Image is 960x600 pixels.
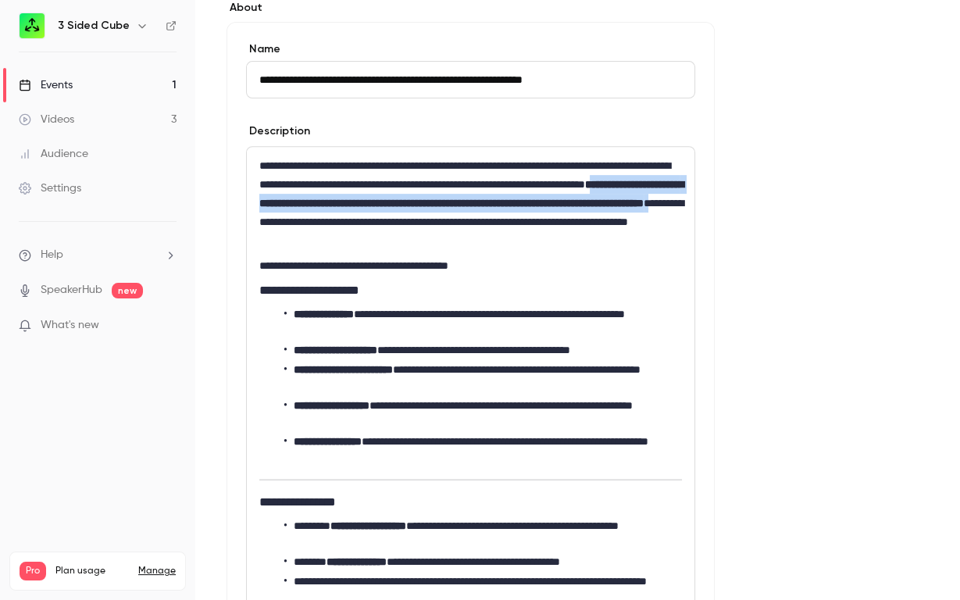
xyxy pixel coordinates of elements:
div: Videos [19,112,74,127]
iframe: Noticeable Trigger [158,319,177,333]
h6: 3 Sided Cube [58,18,130,34]
span: Help [41,247,63,263]
span: new [112,283,143,298]
div: Audience [19,146,88,162]
span: What's new [41,317,99,334]
div: Settings [19,180,81,196]
img: 3 Sided Cube [20,13,45,38]
span: Plan usage [55,565,129,577]
span: Pro [20,562,46,580]
a: Manage [138,565,176,577]
label: Name [246,41,695,57]
div: Events [19,77,73,93]
label: Description [246,123,310,139]
a: SpeakerHub [41,282,102,298]
li: help-dropdown-opener [19,247,177,263]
